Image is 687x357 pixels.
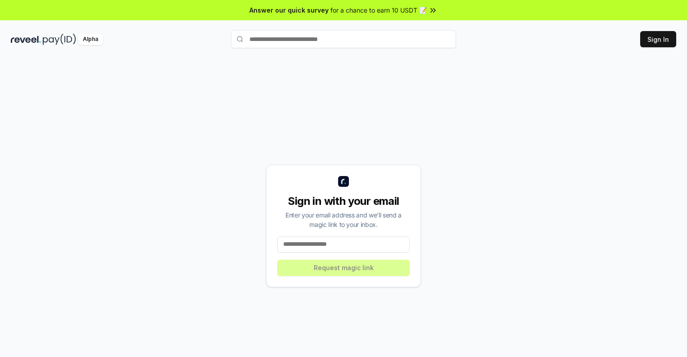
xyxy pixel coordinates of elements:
[11,34,41,45] img: reveel_dark
[338,176,349,187] img: logo_small
[330,5,427,15] span: for a chance to earn 10 USDT 📝
[43,34,76,45] img: pay_id
[277,210,410,229] div: Enter your email address and we’ll send a magic link to your inbox.
[249,5,329,15] span: Answer our quick survey
[78,34,103,45] div: Alpha
[277,194,410,208] div: Sign in with your email
[640,31,676,47] button: Sign In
